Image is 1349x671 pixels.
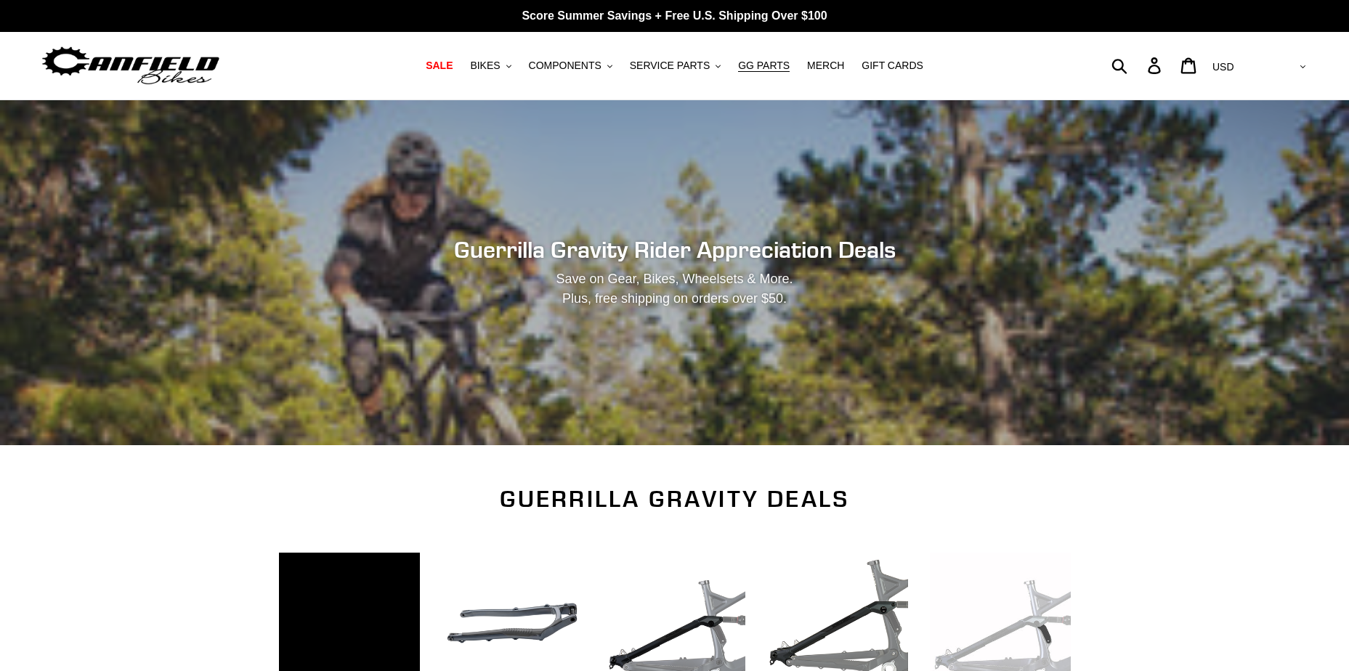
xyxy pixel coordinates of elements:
[854,56,931,76] a: GIFT CARDS
[807,60,844,72] span: MERCH
[470,60,500,72] span: BIKES
[529,60,601,72] span: COMPONENTS
[426,60,453,72] span: SALE
[738,60,790,72] span: GG PARTS
[522,56,620,76] button: COMPONENTS
[279,236,1071,264] h2: Guerrilla Gravity Rider Appreciation Deals
[1119,49,1156,81] input: Search
[630,60,710,72] span: SERVICE PARTS
[800,56,851,76] a: MERCH
[418,56,460,76] a: SALE
[279,485,1071,513] h2: Guerrilla Gravity Deals
[40,43,222,89] img: Canfield Bikes
[731,56,797,76] a: GG PARTS
[623,56,728,76] button: SERVICE PARTS
[463,56,518,76] button: BIKES
[862,60,923,72] span: GIFT CARDS
[378,269,972,309] p: Save on Gear, Bikes, Wheelsets & More. Plus, free shipping on orders over $50.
